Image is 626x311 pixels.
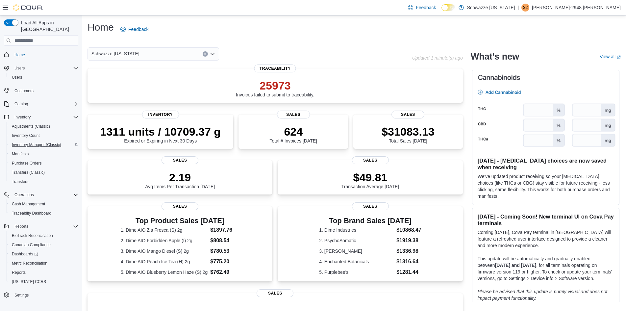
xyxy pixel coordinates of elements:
[1,190,81,199] button: Operations
[1,50,81,59] button: Home
[319,227,394,233] dt: 1. Dime Industries
[121,269,208,275] dt: 5. Dime AIO Blueberry Lemon Haze (S) 2g
[9,132,42,140] a: Inventory Count
[9,168,78,176] span: Transfers (Classic)
[88,21,114,34] h1: Home
[9,150,31,158] a: Manifests
[12,222,78,230] span: Reports
[7,122,81,131] button: Adjustments (Classic)
[12,161,42,166] span: Purchase Orders
[9,250,78,258] span: Dashboards
[7,73,81,82] button: Users
[9,241,53,249] a: Canadian Compliance
[382,125,435,138] p: $31083.13
[495,263,536,268] strong: [DATE] and [DATE]
[9,209,54,217] a: Traceabilty Dashboard
[9,200,78,208] span: Cash Management
[162,202,198,210] span: Sales
[12,50,78,59] span: Home
[416,4,436,11] span: Feedback
[9,122,53,130] a: Adjustments (Classic)
[7,268,81,277] button: Reports
[12,170,45,175] span: Transfers (Classic)
[7,149,81,159] button: Manifests
[600,54,621,59] a: View allExternal link
[18,19,78,33] span: Load All Apps in [GEOGRAPHIC_DATA]
[9,168,47,176] a: Transfers (Classic)
[12,179,28,184] span: Transfers
[1,290,81,300] button: Settings
[1,86,81,95] button: Customers
[7,259,81,268] button: Metrc Reconciliation
[7,177,81,186] button: Transfers
[145,171,215,189] div: Avg Items Per Transaction [DATE]
[210,258,239,266] dd: $775.20
[210,268,239,276] dd: $762.49
[14,192,34,197] span: Operations
[9,200,48,208] a: Cash Management
[236,79,314,97] div: Invoices failed to submit to traceability.
[210,51,215,57] button: Open list of options
[412,55,463,61] p: Updated 1 minute(s) ago
[12,51,28,59] a: Home
[7,159,81,168] button: Purchase Orders
[128,26,148,33] span: Feedback
[9,209,78,217] span: Traceabilty Dashboard
[9,150,78,158] span: Manifests
[145,171,215,184] p: 2.19
[12,87,78,95] span: Customers
[14,88,34,93] span: Customers
[341,171,399,184] p: $49.81
[12,291,78,299] span: Settings
[270,125,317,143] div: Total # Invoices [DATE]
[12,191,78,199] span: Operations
[9,269,78,276] span: Reports
[478,213,614,226] h3: [DATE] - Coming Soon! New terminal UI on Cova Pay terminals
[352,202,389,210] span: Sales
[517,4,519,12] p: |
[236,79,314,92] p: 25973
[396,237,421,245] dd: $1919.38
[7,240,81,249] button: Canadian Compliance
[7,209,81,218] button: Traceabilty Dashboard
[12,133,40,138] span: Inventory Count
[9,159,44,167] a: Purchase Orders
[405,1,438,14] a: Feedback
[441,4,455,11] input: Dark Mode
[12,251,38,257] span: Dashboards
[210,237,239,245] dd: $808.54
[14,52,25,58] span: Home
[9,73,25,81] a: Users
[12,191,37,199] button: Operations
[7,199,81,209] button: Cash Management
[7,277,81,286] button: [US_STATE] CCRS
[12,142,61,147] span: Inventory Manager (Classic)
[319,248,394,254] dt: 3. [PERSON_NAME]
[396,247,421,255] dd: $1336.98
[392,111,425,118] span: Sales
[9,241,78,249] span: Canadian Compliance
[14,101,28,107] span: Catalog
[9,159,78,167] span: Purchase Orders
[270,125,317,138] p: 624
[12,270,26,275] span: Reports
[396,226,421,234] dd: $10868.47
[162,156,198,164] span: Sales
[14,65,25,71] span: Users
[9,178,78,186] span: Transfers
[1,222,81,231] button: Reports
[142,111,179,118] span: Inventory
[9,259,50,267] a: Metrc Reconciliation
[277,111,310,118] span: Sales
[91,50,139,58] span: Schwazze [US_STATE]
[521,4,529,12] div: Shane-2948 Morris
[12,113,78,121] span: Inventory
[12,87,36,95] a: Customers
[9,73,78,81] span: Users
[12,291,31,299] a: Settings
[254,65,296,72] span: Traceability
[12,242,51,247] span: Canadian Compliance
[478,289,608,301] em: Please be advised that this update is purely visual and does not impact payment functionality.
[12,100,31,108] button: Catalog
[382,125,435,143] div: Total Sales [DATE]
